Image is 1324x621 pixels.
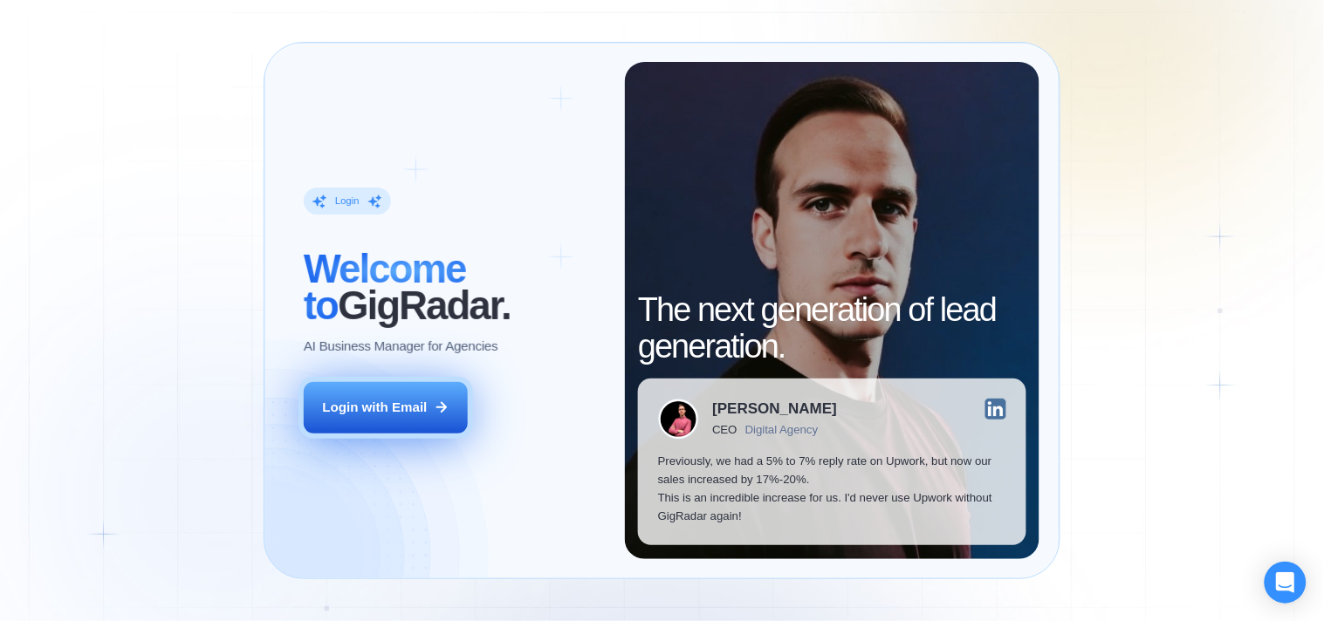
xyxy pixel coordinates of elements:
button: Login with Email [304,382,468,433]
div: Digital Agency [745,423,819,436]
div: Login [335,194,360,208]
h2: ‍ GigRadar. [304,251,605,324]
div: [PERSON_NAME] [712,401,837,416]
h2: The next generation of lead generation. [638,292,1026,365]
span: Welcome to [304,247,466,328]
div: CEO [712,423,737,436]
div: Login with Email [323,399,428,417]
div: Open Intercom Messenger [1265,562,1307,604]
p: Previously, we had a 5% to 7% reply rate on Upwork, but now our sales increased by 17%-20%. This ... [658,453,1007,525]
p: AI Business Manager for Agencies [304,338,497,356]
